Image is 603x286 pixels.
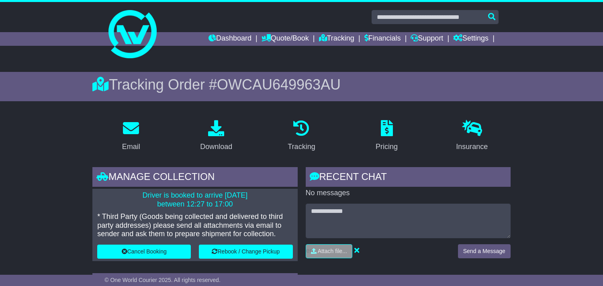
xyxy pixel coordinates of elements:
[458,244,511,258] button: Send a Message
[319,32,354,46] a: Tracking
[208,32,251,46] a: Dashboard
[117,117,145,155] a: Email
[262,32,309,46] a: Quote/Book
[92,167,297,189] div: Manage collection
[306,167,511,189] div: RECENT CHAT
[376,141,398,152] div: Pricing
[453,32,489,46] a: Settings
[97,245,191,259] button: Cancel Booking
[364,32,401,46] a: Financials
[97,212,292,239] p: * Third Party (Goods being collected and delivered to third party addresses) please send all atta...
[306,189,511,198] p: No messages
[456,141,488,152] div: Insurance
[282,117,320,155] a: Tracking
[195,117,237,155] a: Download
[122,141,140,152] div: Email
[370,117,403,155] a: Pricing
[200,141,232,152] div: Download
[217,76,341,93] span: OWCAU649963AU
[104,277,221,283] span: © One World Courier 2025. All rights reserved.
[199,245,292,259] button: Rebook / Change Pickup
[288,141,315,152] div: Tracking
[92,76,511,93] div: Tracking Order #
[97,191,292,208] p: Driver is booked to arrive [DATE] between 12:27 to 17:00
[411,32,443,46] a: Support
[451,117,493,155] a: Insurance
